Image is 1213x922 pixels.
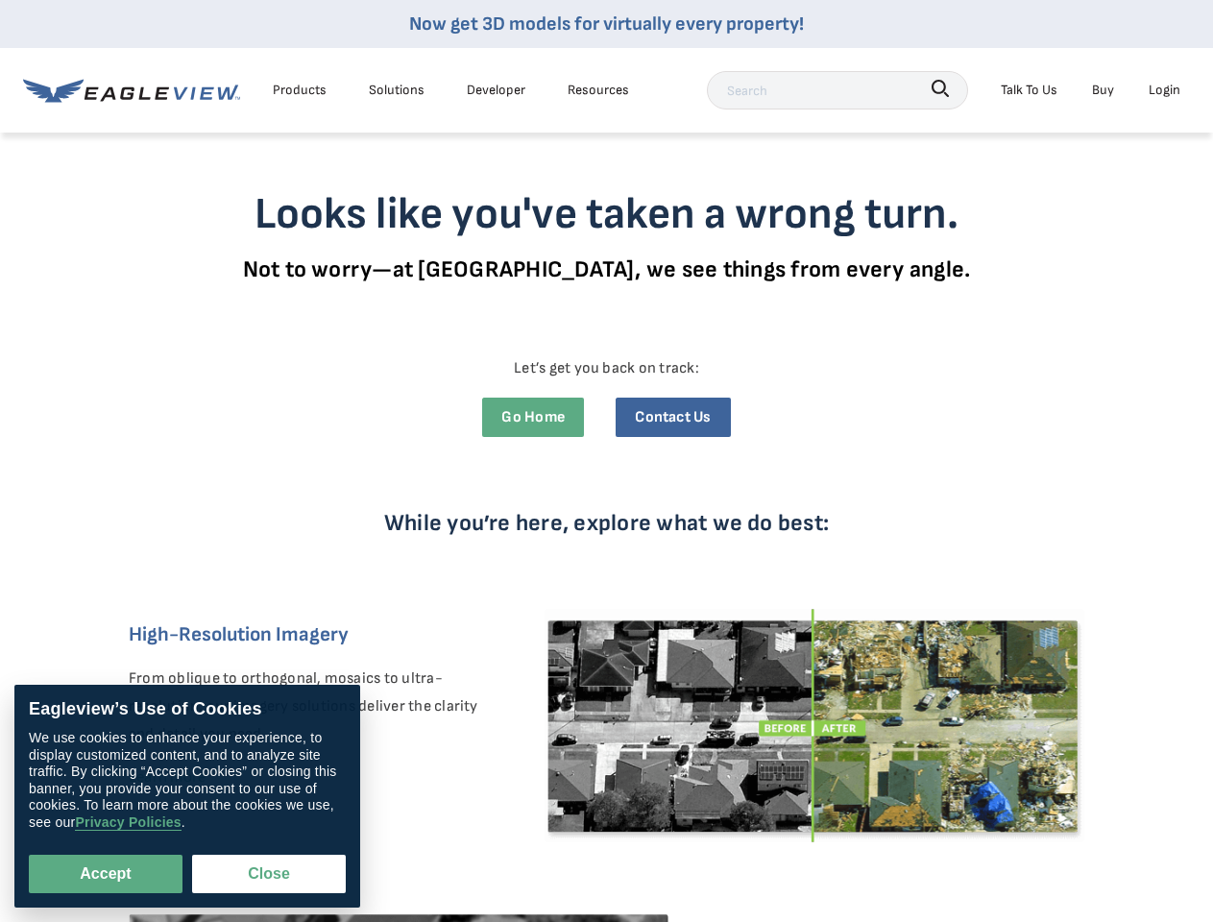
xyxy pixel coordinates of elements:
[273,78,327,102] div: Products
[93,188,1121,241] h3: Looks like you've taken a wrong turn.
[616,398,730,437] a: Contact Us
[108,355,1106,383] p: Let’s get you back on track:
[29,699,346,720] div: Eagleview’s Use of Cookies
[1149,78,1180,102] div: Login
[192,855,346,893] button: Close
[568,78,629,102] div: Resources
[482,398,584,437] a: Go Home
[75,814,181,831] a: Privacy Policies
[369,78,425,102] div: Solutions
[129,619,501,651] h6: High-Resolution Imagery
[409,12,804,36] a: Now get 3D models for virtually every property!
[129,666,501,748] p: From oblique to orthogonal, mosaics to ultra-resolution, our imagery solutions deliver the clarit...
[707,71,968,109] input: Search
[467,78,525,102] a: Developer
[1092,78,1114,102] a: Buy
[545,609,1084,842] img: EagleView Imagery
[1001,78,1057,102] div: Talk To Us
[146,509,1068,537] p: While you’re here, explore what we do best:
[93,255,1121,283] p: Not to worry—at [GEOGRAPHIC_DATA], we see things from every angle.
[29,855,182,893] button: Accept
[29,730,346,831] div: We use cookies to enhance your experience, to display customized content, and to analyze site tra...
